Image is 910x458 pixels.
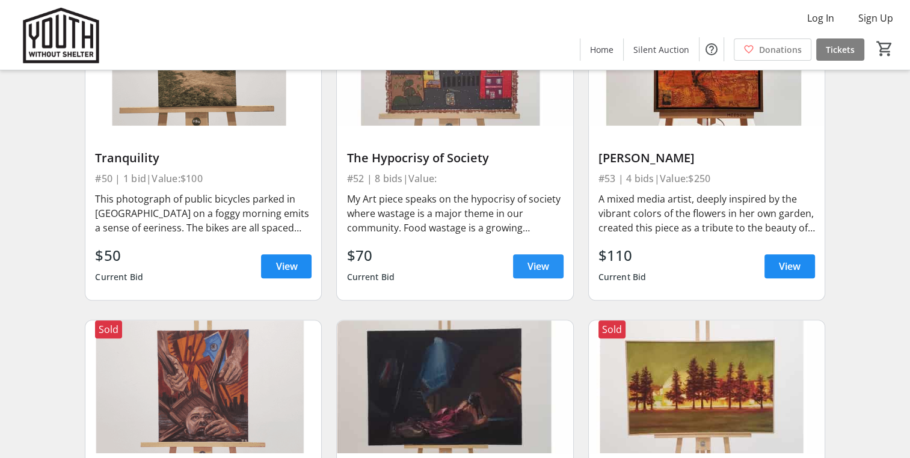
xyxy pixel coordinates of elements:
button: Sign Up [849,8,903,28]
div: Tranquility [95,151,312,165]
button: Log In [798,8,844,28]
div: My Art piece speaks on the hypocrisy of society where wastage is a major theme in our community. ... [346,192,563,235]
div: Sold [598,320,626,338]
a: Donations [734,38,811,61]
button: Cart [874,38,896,60]
a: Silent Auction [624,38,699,61]
a: View [764,254,815,278]
span: Home [590,43,613,56]
div: This photograph of public bicycles parked in [GEOGRAPHIC_DATA] on a foggy morning emits a sense o... [95,192,312,235]
span: Sign Up [858,11,893,25]
div: [PERSON_NAME] [598,151,815,165]
div: Current Bid [95,266,143,288]
div: #52 | 8 bids | Value: [346,170,563,187]
span: Silent Auction [633,43,689,56]
a: Home [580,38,623,61]
div: $50 [95,245,143,266]
span: Log In [807,11,834,25]
div: The Hypocrisy of Society [346,151,563,165]
img: Youth Without Shelter's Logo [7,5,114,65]
span: View [527,259,549,273]
span: View [779,259,801,273]
div: $110 [598,245,647,266]
div: #50 | 1 bid | Value: $100 [95,170,312,187]
div: $70 [346,245,395,266]
img: It's how I feel [85,320,321,453]
div: A mixed media artist, deeply inspired by the vibrant colors of the flowers in her own garden, cre... [598,192,815,235]
span: Tickets [826,43,855,56]
div: #53 | 4 bids | Value: $250 [598,170,815,187]
span: Donations [759,43,802,56]
div: Sold [95,320,122,338]
div: Current Bid [598,266,647,288]
a: View [261,254,312,278]
span: View [275,259,297,273]
div: Current Bid [346,266,395,288]
img: The Fall [337,320,573,453]
a: View [513,254,564,278]
button: Help [699,37,724,61]
a: Tickets [816,38,864,61]
img: The Experimental Farm [589,320,825,453]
